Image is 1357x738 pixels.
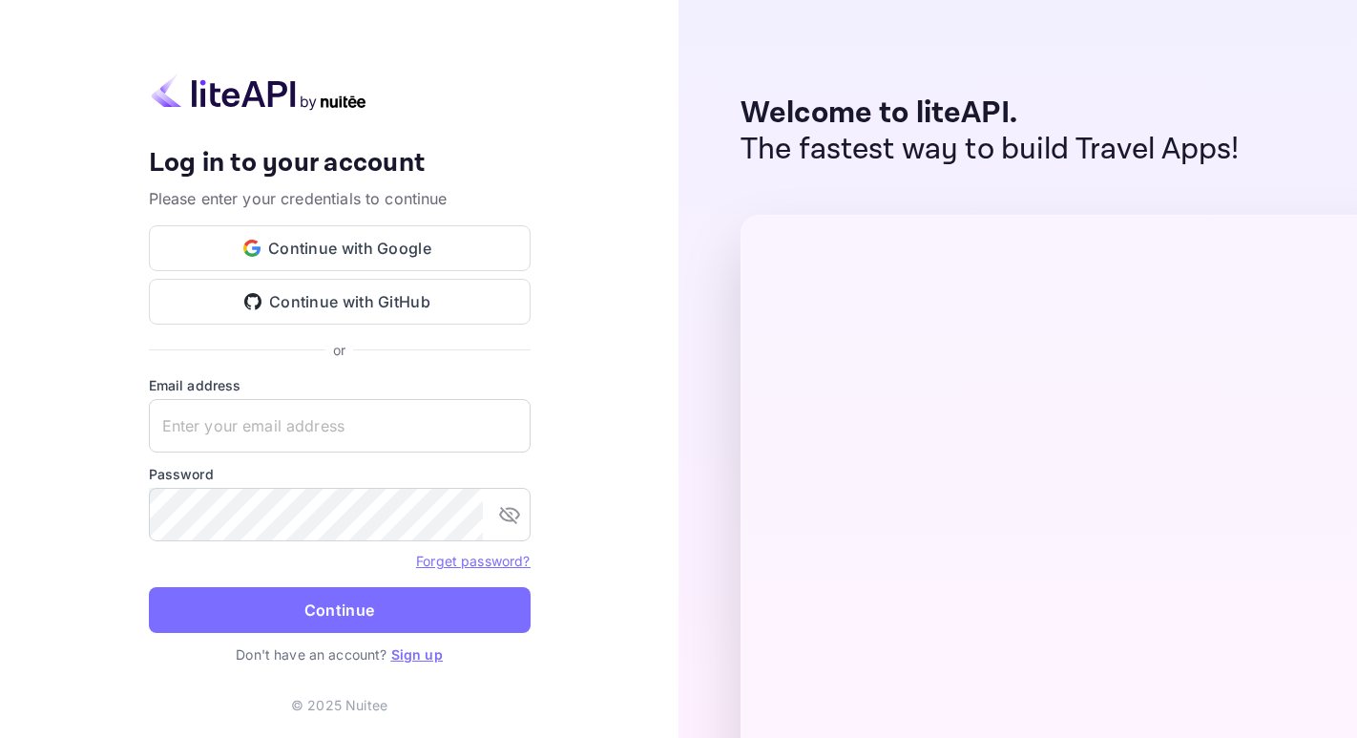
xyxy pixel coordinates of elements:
p: The fastest way to build Travel Apps! [741,132,1240,168]
p: or [333,340,345,360]
button: Continue with GitHub [149,279,531,325]
a: Sign up [391,646,443,663]
button: Continue [149,587,531,633]
p: Please enter your credentials to continue [149,187,531,210]
img: liteapi [149,74,368,111]
p: Welcome to liteAPI. [741,95,1240,132]
button: toggle password visibility [491,496,529,534]
h4: Log in to your account [149,147,531,180]
p: Don't have an account? [149,644,531,664]
button: Continue with Google [149,225,531,271]
input: Enter your email address [149,399,531,453]
p: © 2025 Nuitee [291,695,387,715]
label: Email address [149,375,531,395]
a: Forget password? [416,553,530,569]
label: Password [149,464,531,484]
a: Forget password? [416,551,530,570]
